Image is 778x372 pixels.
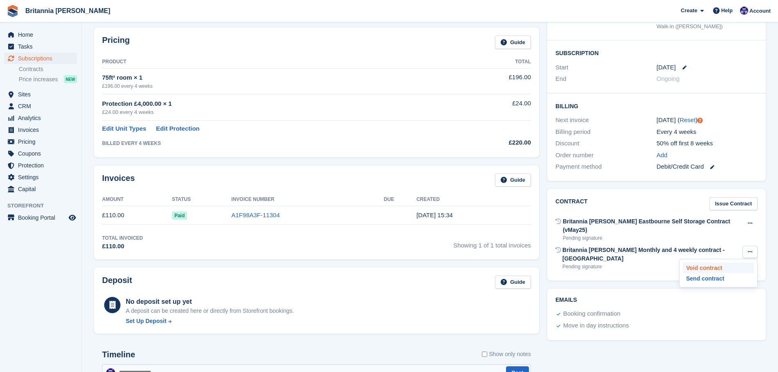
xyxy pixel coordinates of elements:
[709,197,758,211] a: Issue Contract
[452,56,531,69] th: Total
[18,41,67,52] span: Tasks
[18,148,67,159] span: Coupons
[683,273,754,284] a: Send contract
[657,162,758,172] div: Debit/Credit Card
[681,7,697,15] span: Create
[232,212,280,218] a: A1F98A3F-11304
[555,116,656,125] div: Next invoice
[4,100,77,112] a: menu
[563,217,742,234] div: Britannia [PERSON_NAME] Eastbourne Self Storage Contract (vMay25)
[555,127,656,137] div: Billing period
[555,74,656,84] div: End
[18,124,67,136] span: Invoices
[4,136,77,147] a: menu
[4,89,77,100] a: menu
[563,321,629,331] div: Move in day instructions
[4,41,77,52] a: menu
[19,75,77,84] a: Price increases NEW
[18,160,67,171] span: Protection
[452,138,531,147] div: £220.00
[102,193,172,206] th: Amount
[4,124,77,136] a: menu
[102,206,172,225] td: £110.00
[555,102,758,110] h2: Billing
[102,234,143,242] div: Total Invoiced
[417,193,531,206] th: Created
[555,297,758,303] h2: Emails
[126,317,294,325] a: Set Up Deposit
[657,75,680,82] span: Ongoing
[102,56,452,69] th: Product
[452,68,531,94] td: £196.00
[657,22,758,31] div: Walk-in ([PERSON_NAME])
[4,160,77,171] a: menu
[102,36,130,49] h2: Pricing
[172,193,232,206] th: Status
[562,263,742,270] div: Pending signature
[657,63,676,72] time: 2025-08-20 00:00:00 UTC
[555,197,588,211] h2: Contract
[126,307,294,315] p: A deposit can be created here or directly from Storefront bookings.
[64,75,77,83] div: NEW
[232,193,384,206] th: Invoice Number
[555,63,656,72] div: Start
[495,276,531,289] a: Guide
[4,212,77,223] a: menu
[563,309,620,319] div: Booking confirmation
[4,183,77,195] a: menu
[721,7,733,15] span: Help
[495,36,531,49] a: Guide
[657,127,758,137] div: Every 4 weeks
[7,5,19,17] img: stora-icon-8386f47178a22dfd0bd8f6a31ec36ba5ce8667c1dd55bd0f319d3a0aa187defe.svg
[102,242,143,251] div: £110.00
[156,124,200,134] a: Edit Protection
[4,172,77,183] a: menu
[67,213,77,223] a: Preview store
[563,234,742,242] div: Pending signature
[680,116,696,123] a: Reset
[102,350,135,359] h2: Timeline
[482,350,531,359] label: Show only notes
[555,139,656,148] div: Discount
[102,174,135,187] h2: Invoices
[172,212,187,220] span: Paid
[18,89,67,100] span: Sites
[4,29,77,40] a: menu
[452,94,531,121] td: £24.00
[683,263,754,273] a: Void contract
[18,172,67,183] span: Settings
[4,148,77,159] a: menu
[102,140,452,147] div: BILLED EVERY 4 WEEKS
[102,99,452,109] div: Protection £4,000.00 × 1
[384,193,417,206] th: Due
[749,7,771,15] span: Account
[18,100,67,112] span: CRM
[19,65,77,73] a: Contracts
[22,4,114,18] a: Britannia [PERSON_NAME]
[18,53,67,64] span: Subscriptions
[495,174,531,187] a: Guide
[19,76,58,83] span: Price increases
[657,139,758,148] div: 50% off first 8 weeks
[696,117,704,124] div: Tooltip anchor
[18,112,67,124] span: Analytics
[562,246,742,263] div: Britannia [PERSON_NAME] Monthly and 4 weekly contract - [GEOGRAPHIC_DATA]
[555,162,656,172] div: Payment method
[4,53,77,64] a: menu
[555,49,758,57] h2: Subscription
[102,276,132,289] h2: Deposit
[417,212,453,218] time: 2025-08-20 14:34:43 UTC
[555,151,656,160] div: Order number
[18,136,67,147] span: Pricing
[657,151,668,160] a: Add
[453,234,531,251] span: Showing 1 of 1 total invoices
[7,202,81,210] span: Storefront
[102,82,452,90] div: £196.00 every 4 weeks
[482,350,487,359] input: Show only notes
[18,212,67,223] span: Booking Portal
[740,7,748,15] img: Becca Clark
[4,112,77,124] a: menu
[18,29,67,40] span: Home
